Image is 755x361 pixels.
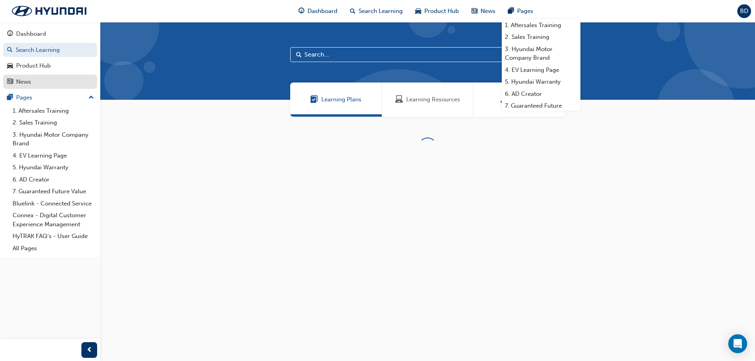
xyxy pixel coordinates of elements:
a: search-iconSearch Learning [344,3,409,19]
div: Pages [16,93,32,102]
div: Open Intercom Messenger [728,334,747,353]
a: 5. Hyundai Warranty [502,76,580,88]
span: guage-icon [7,31,13,38]
span: news-icon [471,6,477,16]
span: car-icon [415,6,421,16]
a: 1. Aftersales Training [9,105,97,117]
span: Learning Resources [395,95,403,104]
a: 7. Guaranteed Future Value [502,100,580,121]
a: guage-iconDashboard [292,3,344,19]
span: pages-icon [7,94,13,101]
a: 6. AD Creator [502,88,580,100]
a: 6. AD Creator [9,174,97,186]
a: 3. Hyundai Motor Company Brand [502,43,580,64]
a: car-iconProduct Hub [409,3,465,19]
span: guage-icon [298,6,304,16]
a: 2. Sales Training [9,117,97,129]
span: News [481,7,495,16]
a: pages-iconPages [502,3,540,19]
span: pages-icon [508,6,514,16]
a: All Pages [9,242,97,255]
span: Learning Resources [406,95,460,104]
span: Pages [517,7,533,16]
img: Trak [4,3,94,19]
span: car-icon [7,62,13,70]
div: Product Hub [16,61,51,70]
a: Learning PlansLearning Plans [290,82,382,117]
span: Learning Plans [310,95,318,104]
span: prev-icon [87,345,92,355]
a: 2. Sales Training [502,31,580,43]
span: search-icon [7,47,13,54]
span: BD [740,7,748,16]
a: Product Hub [3,59,97,73]
span: search-icon [350,6,355,16]
span: Learning Plans [321,95,361,104]
input: Search... [290,47,565,62]
a: 1. Aftersales Training [502,19,580,31]
a: 3. Hyundai Motor Company Brand [9,129,97,150]
a: 4. EV Learning Page [9,150,97,162]
a: 4. EV Learning Page [502,64,580,76]
span: Product Hub [424,7,459,16]
a: 5. Hyundai Warranty [9,161,97,174]
a: 7. Guaranteed Future Value [9,185,97,198]
span: Search [296,50,302,59]
button: Pages [3,90,97,105]
a: Search Learning [3,43,97,57]
span: news-icon [7,79,13,86]
span: Dashboard [308,7,337,16]
button: BD [737,4,751,18]
a: Connex - Digital Customer Experience Management [9,209,97,230]
button: DashboardSearch LearningProduct HubNews [3,25,97,90]
a: SessionsSessions [473,82,565,117]
a: HyTRAK FAQ's - User Guide [9,230,97,242]
span: up-icon [88,93,94,103]
a: Dashboard [3,27,97,41]
a: Learning ResourcesLearning Resources [382,82,473,117]
a: News [3,75,97,89]
a: Bluelink - Connected Service [9,198,97,210]
span: Search Learning [359,7,403,16]
div: News [16,77,31,86]
div: Dashboard [16,29,46,38]
a: news-iconNews [465,3,502,19]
